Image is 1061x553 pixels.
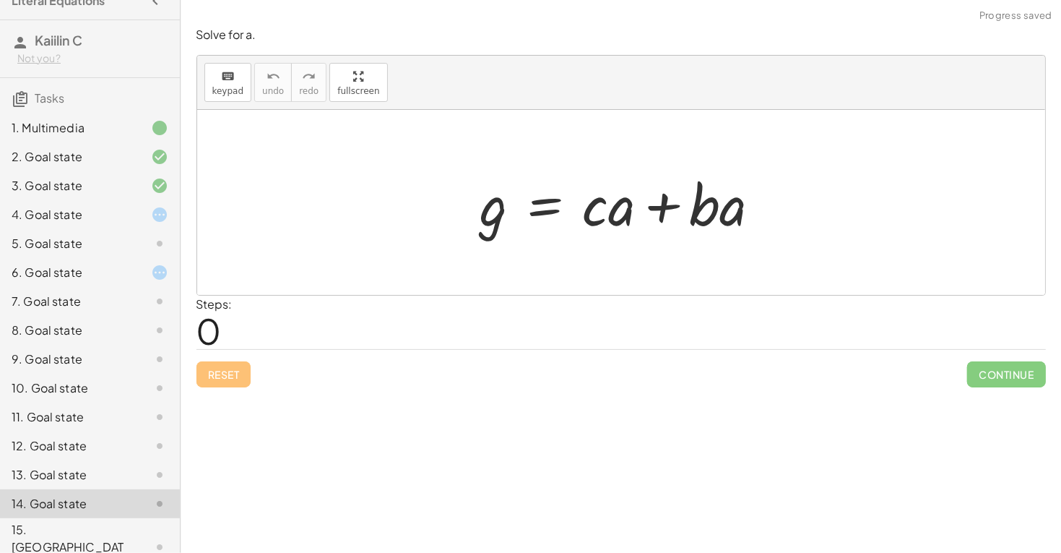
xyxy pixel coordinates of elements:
i: Task not started. [151,408,168,426]
i: Task finished and correct. [151,177,168,194]
p: Solve for a. [196,27,1046,43]
div: 14. Goal state [12,495,128,513]
i: keyboard [221,68,235,85]
div: 1. Multimedia [12,119,128,137]
div: 7. Goal state [12,293,128,310]
div: 2. Goal state [12,148,128,166]
button: undoundo [254,63,292,102]
span: undo [262,86,284,96]
div: 3. Goal state [12,177,128,194]
i: Task not started. [151,322,168,339]
i: Task not started. [151,293,168,310]
button: fullscreen [329,63,387,102]
i: Task not started. [151,437,168,455]
div: 4. Goal state [12,206,128,223]
div: Not you? [17,51,168,66]
div: 6. Goal state [12,264,128,281]
span: Tasks [35,90,64,106]
span: Progress saved [979,9,1052,23]
span: 0 [196,309,222,353]
span: fullscreen [337,86,379,96]
button: keyboardkeypad [204,63,252,102]
i: Task finished and correct. [151,148,168,166]
i: Task not started. [151,351,168,368]
i: redo [302,68,316,85]
i: undo [267,68,280,85]
span: redo [299,86,319,96]
div: 12. Goal state [12,437,128,455]
button: redoredo [291,63,326,102]
i: Task not started. [151,466,168,484]
i: Task started. [151,206,168,223]
span: keypad [212,86,244,96]
div: 5. Goal state [12,235,128,252]
i: Task not started. [151,380,168,397]
label: Steps: [196,296,233,312]
i: Task not started. [151,235,168,252]
i: Task started. [151,264,168,281]
i: Task finished. [151,119,168,137]
div: 10. Goal state [12,380,128,397]
div: 8. Goal state [12,322,128,339]
i: Task not started. [151,495,168,513]
div: 11. Goal state [12,408,128,426]
div: 13. Goal state [12,466,128,484]
span: Kaiilin C [35,32,82,48]
div: 9. Goal state [12,351,128,368]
